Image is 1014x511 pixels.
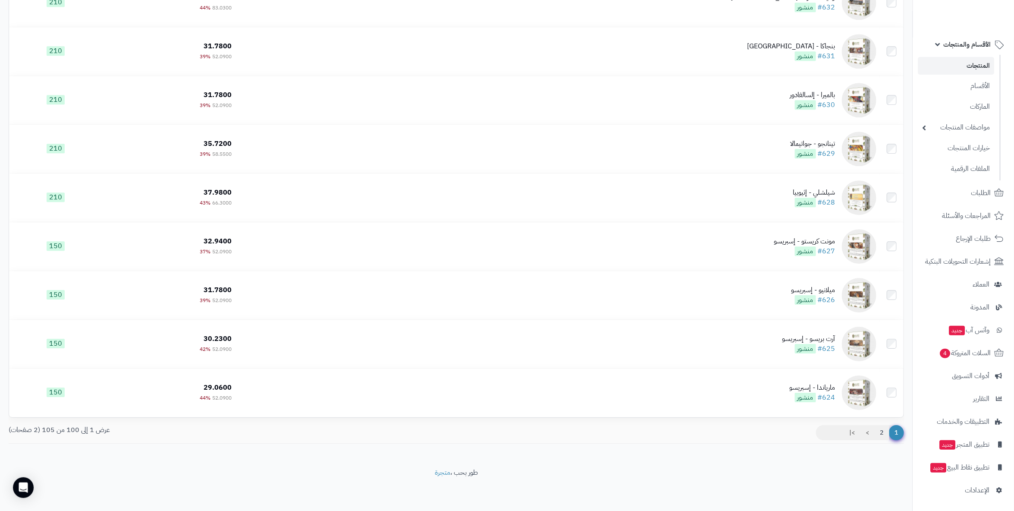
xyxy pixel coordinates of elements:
[971,301,990,313] span: المدونة
[213,345,232,353] span: 52.0900
[47,241,65,251] span: 150
[782,334,835,344] div: آرت بريسو - إسبريسو
[200,199,211,207] span: 43%
[200,53,211,60] span: 39%
[774,237,835,246] div: مونت كريستو - إسبريسو
[204,41,232,51] span: 31.7800
[918,205,1009,226] a: المراجعات والأسئلة
[200,150,211,158] span: 39%
[795,246,816,256] span: منشور
[918,457,1009,478] a: تطبيق نقاط البيعجديد
[918,98,995,116] a: الماركات
[791,139,835,149] div: تينانجو - جواتيمالا
[818,197,835,208] a: #628
[818,392,835,403] a: #624
[918,57,995,75] a: المنتجات
[842,132,876,166] img: تينانجو - جواتيمالا
[956,233,991,245] span: طلبات الإرجاع
[818,2,835,13] a: #632
[918,434,1009,455] a: تطبيق المتجرجديد
[213,4,232,12] span: 83.0300
[918,228,1009,249] a: طلبات الإرجاع
[204,382,232,393] span: 29.0600
[918,77,995,95] a: الأقسام
[204,236,232,246] span: 32.9400
[918,388,1009,409] a: التقارير
[952,370,990,382] span: أدوات التسويق
[213,53,232,60] span: 52.0900
[213,101,232,109] span: 52.0900
[940,440,956,450] span: جديد
[918,480,1009,501] a: الإعدادات
[47,46,65,56] span: 210
[47,290,65,300] span: 150
[795,3,816,12] span: منشور
[918,320,1009,341] a: وآتس آبجديد
[795,51,816,61] span: منشور
[842,34,876,69] img: بنجاكا - يوغندا
[940,348,951,358] span: 4
[818,51,835,61] a: #631
[918,297,1009,318] a: المدونة
[818,295,835,305] a: #626
[793,188,835,198] div: شيلشلي - إثيوبيا
[47,144,65,153] span: 210
[790,383,835,393] div: مارياندا - إسبريسو
[926,255,991,268] span: إشعارات التحويلات البنكية
[213,297,232,304] span: 52.0900
[939,347,991,359] span: السلات المتروكة
[965,484,990,496] span: الإعدادات
[949,326,965,335] span: جديد
[860,425,875,441] a: >
[795,100,816,110] span: منشور
[918,343,1009,363] a: السلات المتروكة4
[939,438,990,451] span: تطبيق المتجر
[200,394,211,402] span: 44%
[795,149,816,158] span: منشور
[944,38,991,50] span: الأقسام والمنتجات
[818,100,835,110] a: #630
[200,297,211,304] span: 39%
[973,278,990,290] span: العملاء
[200,345,211,353] span: 42%
[13,477,34,498] div: Open Intercom Messenger
[213,248,232,255] span: 52.0900
[918,139,995,158] a: خيارات المنتجات
[747,41,835,51] div: بنجاكا - [GEOGRAPHIC_DATA]
[795,198,816,207] span: منشور
[200,4,211,12] span: 44%
[818,344,835,354] a: #625
[200,101,211,109] span: 39%
[918,160,995,178] a: الملفات الرقمية
[790,90,835,100] div: بالميرا - إلسالفادور
[47,192,65,202] span: 210
[47,388,65,397] span: 150
[795,393,816,402] span: منشور
[204,285,232,295] span: 31.7800
[213,199,232,207] span: 66.3000
[795,295,816,305] span: منشور
[844,425,861,441] a: >|
[973,393,990,405] span: التقارير
[204,90,232,100] span: 31.7800
[204,187,232,198] span: 37.9800
[204,139,232,149] span: 35.7200
[47,339,65,348] span: 150
[818,246,835,256] a: #627
[818,148,835,159] a: #629
[918,411,1009,432] a: التطبيقات والخدمات
[213,150,232,158] span: 58.5500
[795,344,816,353] span: منشور
[842,327,876,361] img: آرت بريسو - إسبريسو
[2,425,456,435] div: عرض 1 إلى 100 من 105 (2 صفحات)
[842,229,876,264] img: مونت كريستو - إسبريسو
[435,467,450,478] a: متجرة
[918,366,1009,386] a: أدوات التسويق
[971,187,991,199] span: الطلبات
[204,334,232,344] span: 30.2300
[791,285,835,295] div: ميلانيو - إسبريسو
[842,180,876,215] img: شيلشلي - إثيوبيا
[931,463,947,473] span: جديد
[842,375,876,410] img: مارياندا - إسبريسو
[47,95,65,104] span: 210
